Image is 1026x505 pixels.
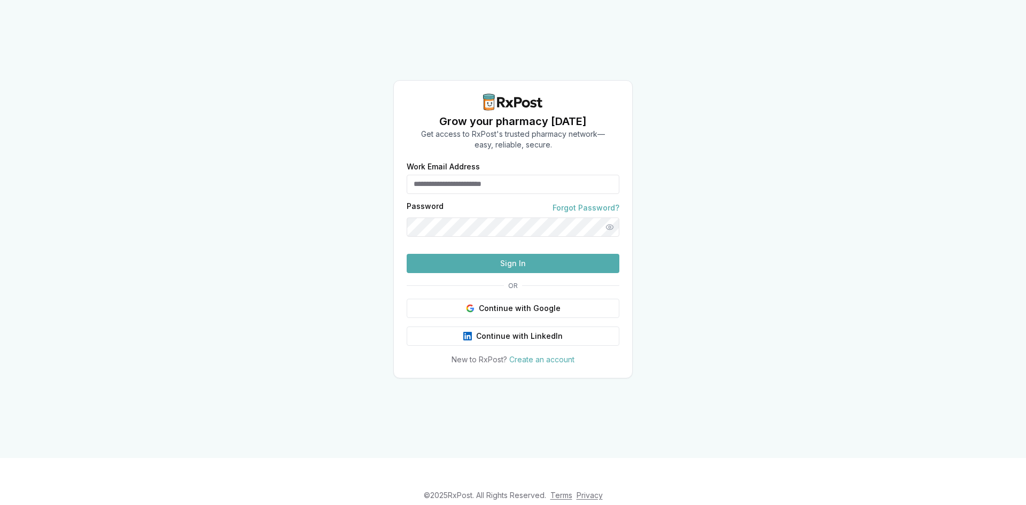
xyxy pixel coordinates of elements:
button: Continue with LinkedIn [407,327,619,346]
label: Work Email Address [407,163,619,170]
a: Forgot Password? [553,203,619,213]
button: Show password [600,217,619,237]
a: Terms [550,491,572,500]
label: Password [407,203,444,213]
button: Sign In [407,254,619,273]
a: Create an account [509,355,574,364]
button: Continue with Google [407,299,619,318]
h1: Grow your pharmacy [DATE] [421,114,605,129]
span: OR [504,282,522,290]
span: New to RxPost? [452,355,507,364]
a: Privacy [577,491,603,500]
img: RxPost Logo [479,94,547,111]
p: Get access to RxPost's trusted pharmacy network— easy, reliable, secure. [421,129,605,150]
img: LinkedIn [463,332,472,340]
img: Google [466,304,475,313]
